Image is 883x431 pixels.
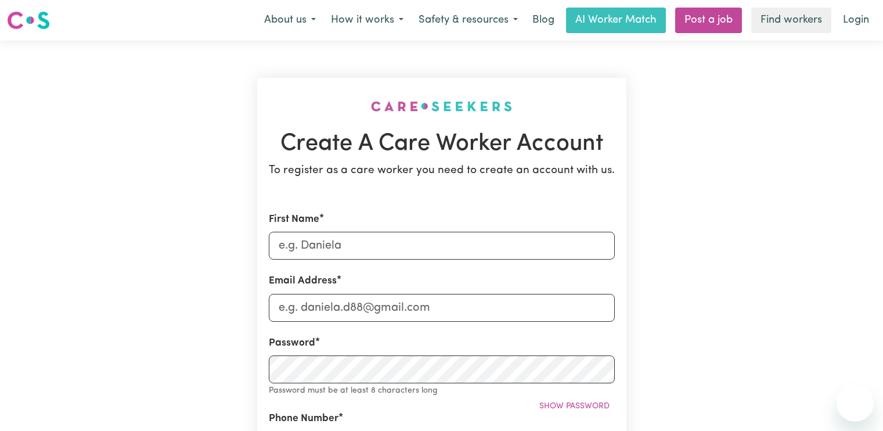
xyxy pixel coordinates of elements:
[323,8,411,33] button: How it works
[411,8,525,33] button: Safety & resources
[269,212,319,227] label: First Name
[751,8,831,33] a: Find workers
[269,130,615,158] h1: Create A Care Worker Account
[269,274,337,289] label: Email Address
[566,8,666,33] a: AI Worker Match
[257,8,323,33] button: About us
[525,8,561,33] a: Blog
[269,163,615,179] p: To register as a care worker you need to create an account with us.
[836,8,876,33] a: Login
[837,385,874,422] iframe: Button to launch messaging window
[539,402,610,411] span: Show password
[269,336,315,351] label: Password
[675,8,742,33] a: Post a job
[7,10,50,31] img: Careseekers logo
[269,386,438,395] small: Password must be at least 8 characters long
[269,294,615,322] input: e.g. daniela.d88@gmail.com
[269,232,615,260] input: e.g. Daniela
[269,411,338,426] label: Phone Number
[534,397,615,415] button: Show password
[7,7,50,34] a: Careseekers logo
